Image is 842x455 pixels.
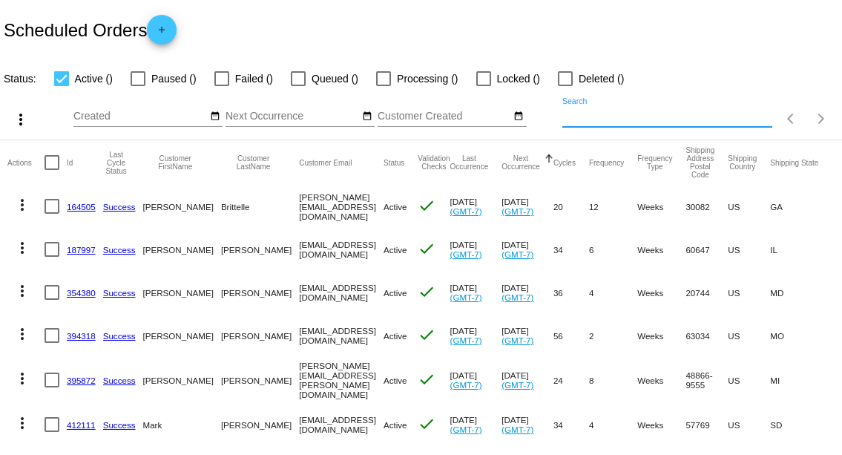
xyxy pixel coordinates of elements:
[501,335,533,345] a: (GMT-7)
[553,228,589,271] mat-cell: 34
[637,403,685,446] mat-cell: Weeks
[501,206,533,216] a: (GMT-7)
[501,292,533,302] a: (GMT-7)
[13,196,31,214] mat-icon: more_vert
[501,425,533,434] a: (GMT-7)
[637,228,685,271] mat-cell: Weeks
[312,70,358,88] span: Queued ()
[67,376,96,385] a: 395872
[770,158,818,167] button: Change sorting for ShippingState
[13,239,31,257] mat-icon: more_vert
[777,104,806,134] button: Previous page
[4,73,36,85] span: Status:
[501,249,533,259] a: (GMT-7)
[378,111,511,122] input: Customer Created
[501,357,553,403] mat-cell: [DATE]
[13,282,31,300] mat-icon: more_vert
[221,154,286,171] button: Change sorting for CustomerLastName
[728,403,770,446] mat-cell: US
[67,420,96,430] a: 412111
[384,376,407,385] span: Active
[579,70,624,88] span: Deleted ()
[450,249,482,259] a: (GMT-7)
[143,154,208,171] button: Change sorting for CustomerFirstName
[221,357,299,403] mat-cell: [PERSON_NAME]
[450,335,482,345] a: (GMT-7)
[143,314,221,357] mat-cell: [PERSON_NAME]
[153,24,171,42] mat-icon: add
[151,70,197,88] span: Paused ()
[299,228,384,271] mat-cell: [EMAIL_ADDRESS][DOMAIN_NAME]
[418,240,435,258] mat-icon: check
[589,228,637,271] mat-cell: 6
[103,420,136,430] a: Success
[103,151,130,175] button: Change sorting for LastProcessingCycleId
[299,271,384,314] mat-cell: [EMAIL_ADDRESS][DOMAIN_NAME]
[637,154,672,171] button: Change sorting for FrequencyType
[450,380,482,390] a: (GMT-7)
[384,202,407,212] span: Active
[418,283,435,301] mat-icon: check
[501,271,553,314] mat-cell: [DATE]
[685,314,728,357] mat-cell: 63034
[553,185,589,228] mat-cell: 20
[450,403,502,446] mat-cell: [DATE]
[13,325,31,343] mat-icon: more_vert
[562,111,772,122] input: Search
[501,380,533,390] a: (GMT-7)
[450,314,502,357] mat-cell: [DATE]
[450,425,482,434] a: (GMT-7)
[67,331,96,341] a: 394318
[299,185,384,228] mat-cell: [PERSON_NAME][EMAIL_ADDRESS][DOMAIN_NAME]
[728,185,770,228] mat-cell: US
[501,314,553,357] mat-cell: [DATE]
[221,271,299,314] mat-cell: [PERSON_NAME]
[418,370,435,388] mat-icon: check
[553,403,589,446] mat-cell: 34
[143,271,221,314] mat-cell: [PERSON_NAME]
[67,245,96,255] a: 187997
[450,228,502,271] mat-cell: [DATE]
[685,271,728,314] mat-cell: 20744
[221,314,299,357] mat-cell: [PERSON_NAME]
[553,158,576,167] button: Change sorting for Cycles
[13,370,31,387] mat-icon: more_vert
[589,403,637,446] mat-cell: 4
[728,357,770,403] mat-cell: US
[553,271,589,314] mat-cell: 36
[143,403,221,446] mat-cell: Mark
[685,185,728,228] mat-cell: 30082
[384,245,407,255] span: Active
[299,158,352,167] button: Change sorting for CustomerEmail
[501,228,553,271] mat-cell: [DATE]
[589,158,624,167] button: Change sorting for Frequency
[637,357,685,403] mat-cell: Weeks
[210,111,220,122] mat-icon: date_range
[67,288,96,298] a: 354380
[418,326,435,344] mat-icon: check
[384,331,407,341] span: Active
[418,140,450,185] mat-header-cell: Validation Checks
[728,314,770,357] mat-cell: US
[103,331,136,341] a: Success
[13,414,31,432] mat-icon: more_vert
[685,403,728,446] mat-cell: 57769
[103,202,136,212] a: Success
[728,154,757,171] button: Change sorting for ShippingCountry
[450,154,489,171] button: Change sorting for LastOccurrenceUtc
[728,271,770,314] mat-cell: US
[73,111,207,122] input: Created
[103,245,136,255] a: Success
[143,357,221,403] mat-cell: [PERSON_NAME]
[806,104,836,134] button: Next page
[728,228,770,271] mat-cell: US
[450,271,502,314] mat-cell: [DATE]
[501,185,553,228] mat-cell: [DATE]
[497,70,540,88] span: Locked ()
[589,314,637,357] mat-cell: 2
[501,154,540,171] button: Change sorting for NextOccurrenceUtc
[103,288,136,298] a: Success
[7,140,45,185] mat-header-cell: Actions
[637,185,685,228] mat-cell: Weeks
[12,111,30,128] mat-icon: more_vert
